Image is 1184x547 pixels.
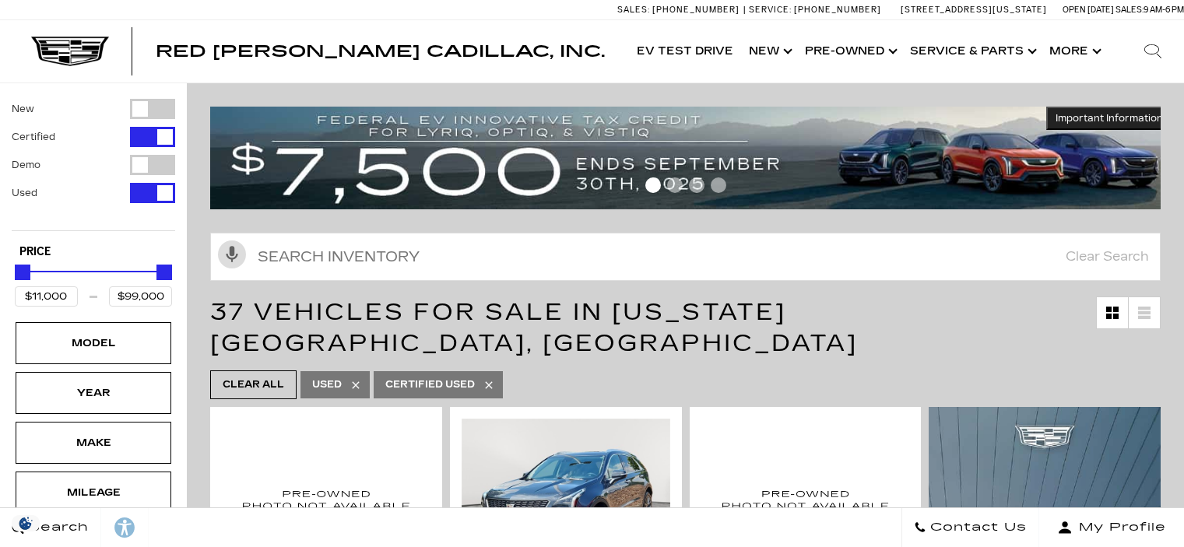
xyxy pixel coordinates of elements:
[16,372,171,414] div: YearYear
[741,20,797,82] a: New
[667,177,683,193] span: Go to slide 2
[1063,5,1114,15] span: Open [DATE]
[223,375,284,394] span: Clear All
[743,5,885,14] a: Service: [PHONE_NUMBER]
[645,177,661,193] span: Go to slide 1
[385,375,475,394] span: Certified Used
[901,508,1039,547] a: Contact Us
[210,233,1161,281] input: Search Inventory
[156,44,605,59] a: Red [PERSON_NAME] Cadillac, Inc.
[902,20,1042,82] a: Service & Parts
[617,5,650,15] span: Sales:
[689,177,704,193] span: Go to slide 3
[901,5,1047,15] a: [STREET_ADDRESS][US_STATE]
[16,422,171,464] div: MakeMake
[156,42,605,61] span: Red [PERSON_NAME] Cadillac, Inc.
[1046,107,1172,130] button: Important Information
[749,5,792,15] span: Service:
[54,384,132,401] div: Year
[711,177,726,193] span: Go to slide 4
[218,240,246,268] svg: Click to toggle on voice search
[1115,5,1144,15] span: Sales:
[16,472,171,514] div: MileageMileage
[1056,112,1163,124] span: Important Information
[926,517,1027,538] span: Contact Us
[1042,20,1106,82] button: More
[1039,508,1184,547] button: Open user profile menu
[54,434,132,451] div: Make
[24,517,89,538] span: Search
[12,185,37,201] label: Used
[8,515,44,531] section: Click to Open Cookie Consent Modal
[797,20,902,82] a: Pre-Owned
[15,259,172,307] div: Price
[629,20,741,82] a: EV Test Drive
[1144,5,1184,15] span: 9 AM-6 PM
[15,265,30,280] div: Minimum Price
[617,5,743,14] a: Sales: [PHONE_NUMBER]
[54,484,132,501] div: Mileage
[109,286,172,307] input: Maximum
[156,265,172,280] div: Maximum Price
[16,322,171,364] div: ModelModel
[12,157,40,173] label: Demo
[652,5,740,15] span: [PHONE_NUMBER]
[8,515,44,531] img: Opt-Out Icon
[12,129,55,145] label: Certified
[12,99,175,230] div: Filter by Vehicle Type
[210,298,858,357] span: 37 Vehicles for Sale in [US_STATE][GEOGRAPHIC_DATA], [GEOGRAPHIC_DATA]
[1073,517,1166,538] span: My Profile
[794,5,881,15] span: [PHONE_NUMBER]
[31,37,109,66] img: Cadillac Dark Logo with Cadillac White Text
[15,286,78,307] input: Minimum
[19,245,167,259] h5: Price
[54,335,132,352] div: Model
[210,107,1172,209] img: vrp-tax-ending-august-version
[12,101,34,117] label: New
[312,375,342,394] span: Used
